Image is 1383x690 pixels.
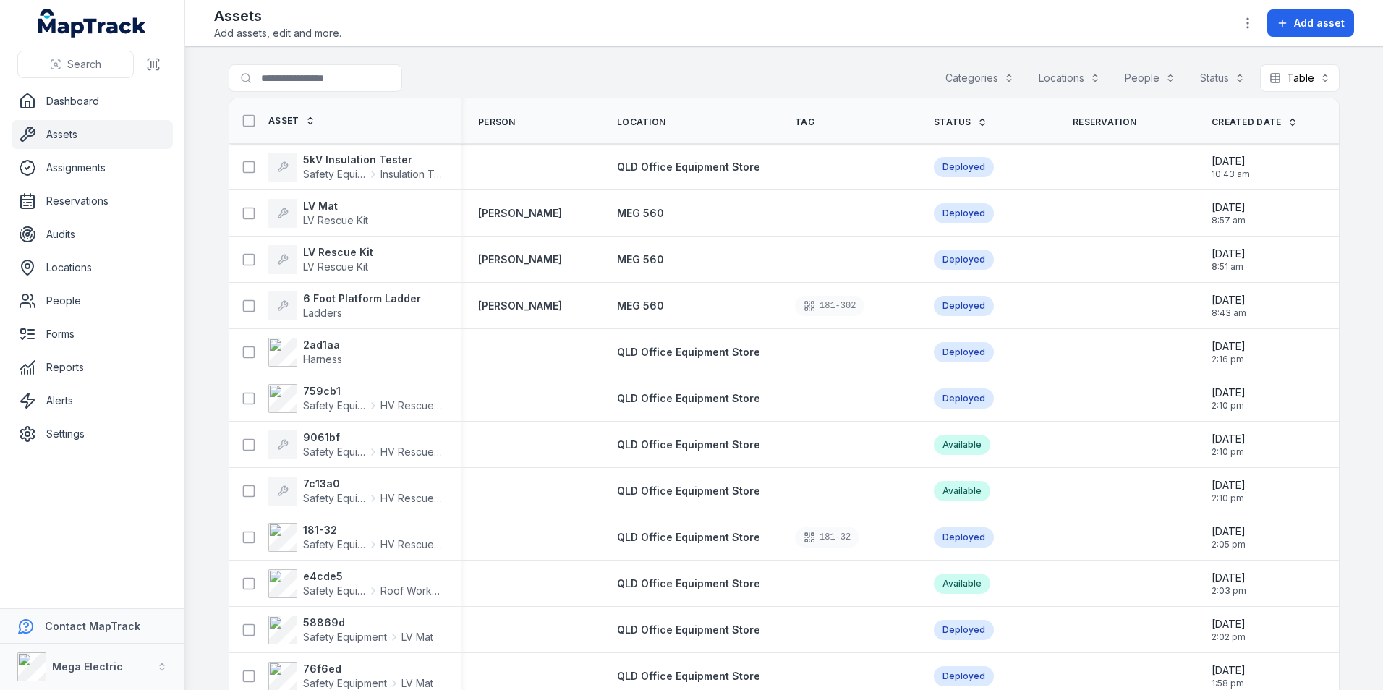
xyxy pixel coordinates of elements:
a: LV Rescue KitLV Rescue Kit [268,245,373,274]
div: 181-302 [795,296,864,316]
strong: Mega Electric [52,660,123,673]
span: QLD Office Equipment Store [617,670,760,682]
div: 181-32 [795,527,859,548]
a: 7c13a0Safety EquipmentHV Rescue Hook [268,477,443,506]
span: 2:16 pm [1212,354,1246,365]
a: 5kV Insulation TesterSafety EquipmentInsulation Tester [268,153,443,182]
a: QLD Office Equipment Store [617,484,760,498]
span: Insulation Tester [380,167,443,182]
time: 25/08/2025, 8:51:59 am [1212,247,1246,273]
strong: 6 Foot Platform Ladder [303,291,421,306]
span: Search [67,57,101,72]
span: [DATE] [1212,617,1246,631]
strong: [PERSON_NAME] [478,299,562,313]
span: HV Rescue Hook [380,399,443,413]
strong: 58869d [303,616,433,630]
a: Created Date [1212,116,1298,128]
time: 19/08/2025, 2:05:46 pm [1212,524,1246,550]
time: 19/08/2025, 2:10:31 pm [1212,432,1246,458]
span: 2:10 pm [1212,400,1246,412]
a: 181-32Safety EquipmentHV Rescue Hook [268,523,443,552]
span: LV Rescue Kit [303,214,368,226]
strong: 2ad1aa [303,338,342,352]
time: 19/08/2025, 2:10:17 pm [1212,478,1246,504]
span: [DATE] [1212,478,1246,493]
a: Assignments [12,153,173,182]
time: 19/08/2025, 2:03:28 pm [1212,571,1246,597]
a: Settings [12,419,173,448]
span: QLD Office Equipment Store [617,485,760,497]
span: Add assets, edit and more. [214,26,341,41]
span: QLD Office Equipment Store [617,346,760,358]
span: [DATE] [1212,293,1246,307]
span: [DATE] [1212,247,1246,261]
span: MEG 560 [617,253,664,265]
strong: LV Mat [303,199,368,213]
span: Safety Equipment [303,399,366,413]
time: 25/08/2025, 8:43:07 am [1212,293,1246,319]
a: Reservations [12,187,173,216]
a: Status [934,116,987,128]
h2: Assets [214,6,341,26]
span: Ladders [303,307,342,319]
button: Search [17,51,134,78]
span: QLD Office Equipment Store [617,531,760,543]
span: Safety Equipment [303,584,366,598]
a: Dashboard [12,87,173,116]
span: [DATE] [1212,154,1250,169]
span: 8:43 am [1212,307,1246,319]
a: Assets [12,120,173,149]
div: Available [934,574,990,594]
span: [DATE] [1212,663,1246,678]
div: Deployed [934,388,994,409]
span: 2:10 pm [1212,493,1246,504]
div: Deployed [934,157,994,177]
span: Asset [268,115,299,127]
span: Harness [303,353,342,365]
span: Tag [795,116,814,128]
span: HV Rescue Hook [380,445,443,459]
strong: e4cde5 [303,569,443,584]
div: Deployed [934,203,994,223]
a: [PERSON_NAME] [478,252,562,267]
strong: 76f6ed [303,662,433,676]
div: Available [934,481,990,501]
a: Asset [268,115,315,127]
a: 9061bfSafety EquipmentHV Rescue Hook [268,430,443,459]
span: MEG 560 [617,207,664,219]
span: 1:58 pm [1212,678,1246,689]
strong: Contact MapTrack [45,620,140,632]
time: 19/08/2025, 2:10:33 pm [1212,386,1246,412]
span: 2:02 pm [1212,631,1246,643]
span: Safety Equipment [303,445,366,459]
span: QLD Office Equipment Store [617,392,760,404]
a: QLD Office Equipment Store [617,669,760,683]
span: QLD Office Equipment Store [617,161,760,173]
strong: [PERSON_NAME] [478,206,562,221]
strong: 9061bf [303,430,443,445]
span: Safety Equipment [303,167,366,182]
strong: LV Rescue Kit [303,245,373,260]
a: QLD Office Equipment Store [617,623,760,637]
div: Available [934,435,990,455]
span: MEG 560 [617,299,664,312]
button: Locations [1029,64,1110,92]
a: People [12,286,173,315]
span: [DATE] [1212,432,1246,446]
time: 19/08/2025, 2:02:34 pm [1212,617,1246,643]
span: [DATE] [1212,386,1246,400]
span: LV Rescue Kit [303,260,368,273]
span: 2:10 pm [1212,446,1246,458]
a: 759cb1Safety EquipmentHV Rescue Hook [268,384,443,413]
div: Deployed [934,296,994,316]
a: e4cde5Safety EquipmentRoof Workers Kit [268,569,443,598]
button: Categories [936,64,1024,92]
a: Forms [12,320,173,349]
a: QLD Office Equipment Store [617,345,760,359]
a: MEG 560 [617,252,664,267]
span: Location [617,116,665,128]
a: Locations [12,253,173,282]
span: [DATE] [1212,339,1246,354]
a: 6 Foot Platform LadderLadders [268,291,421,320]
